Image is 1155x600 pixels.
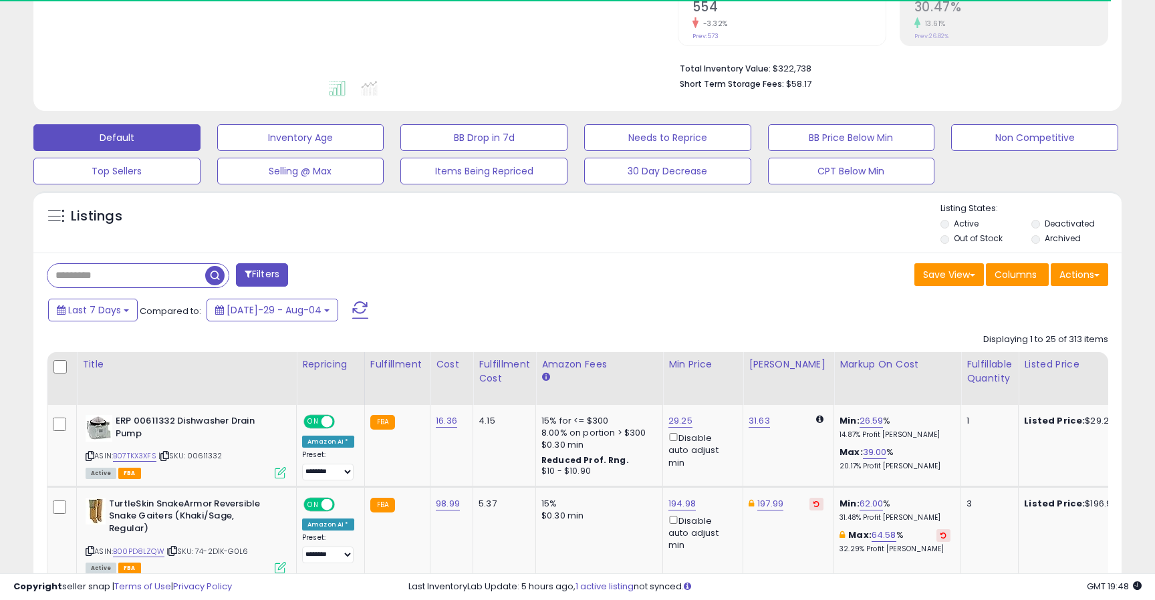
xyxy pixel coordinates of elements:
[786,78,811,90] span: $58.17
[302,436,354,448] div: Amazon AI *
[33,158,201,184] button: Top Sellers
[668,497,696,510] a: 194.98
[48,299,138,321] button: Last 7 Days
[370,415,395,430] small: FBA
[333,498,354,510] span: OFF
[834,352,961,405] th: The percentage added to the cost of goods (COGS) that forms the calculator for Min & Max prices.
[840,497,860,510] b: Min:
[217,124,384,151] button: Inventory Age
[541,415,652,427] div: 15% for <= $300
[840,446,950,471] div: %
[302,450,354,480] div: Preset:
[1045,233,1081,244] label: Archived
[1087,580,1142,593] span: 2025-08-12 19:48 GMT
[863,446,887,459] a: 39.00
[13,580,62,593] strong: Copyright
[479,498,525,510] div: 5.37
[207,299,338,321] button: [DATE]-29 - Aug-04
[140,305,201,317] span: Compared to:
[217,158,384,184] button: Selling @ Max
[967,498,1008,510] div: 3
[840,545,950,554] p: 32.29% Profit [PERSON_NAME]
[840,415,950,440] div: %
[436,497,460,510] a: 98.99
[400,124,567,151] button: BB Drop in 7d
[541,510,652,522] div: $0.30 min
[668,414,692,428] a: 29.25
[584,124,751,151] button: Needs to Reprice
[954,233,1003,244] label: Out of Stock
[370,357,424,371] div: Fulfillment
[305,416,322,428] span: ON
[840,529,950,554] div: %
[302,357,359,371] div: Repricing
[698,19,728,29] small: -3.32%
[575,580,634,593] a: 1 active listing
[668,430,733,469] div: Disable auto adjust min
[116,415,278,443] b: ERP 00611332 Dishwasher Drain Pump
[668,513,733,552] div: Disable auto adjust min
[768,158,935,184] button: CPT Below Min
[68,303,121,317] span: Last 7 Days
[86,415,286,477] div: ASIN:
[840,446,863,458] b: Max:
[86,468,116,479] span: All listings currently available for purchase on Amazon
[668,357,737,371] div: Min Price
[305,498,322,510] span: ON
[1024,415,1135,427] div: $29.25
[82,357,291,371] div: Title
[995,268,1037,281] span: Columns
[749,357,828,371] div: [PERSON_NAME]
[227,303,322,317] span: [DATE]-29 - Aug-04
[986,263,1049,286] button: Columns
[114,580,171,593] a: Terms of Use
[951,124,1118,151] button: Non Competitive
[158,450,223,461] span: | SKU: 00611332
[1024,498,1135,510] div: $196.98
[86,415,112,442] img: 41HRCoWkFCL._SL40_.jpg
[479,357,530,386] div: Fulfillment Cost
[541,357,657,371] div: Amazon Fees
[541,466,652,477] div: $10 - $10.90
[1024,414,1085,427] b: Listed Price:
[302,518,354,531] div: Amazon AI *
[983,333,1108,346] div: Displaying 1 to 25 of 313 items
[860,414,884,428] a: 26.59
[118,468,141,479] span: FBA
[109,498,271,539] b: TurtleSkin SnakeArmor Reversible Snake Gaiters (Khaki/Sage, Regular)
[954,218,979,229] label: Active
[840,430,950,440] p: 14.87% Profit [PERSON_NAME]
[940,202,1121,215] p: Listing States:
[584,158,751,184] button: 30 Day Decrease
[692,32,719,40] small: Prev: 573
[840,513,950,522] p: 31.48% Profit [PERSON_NAME]
[1051,263,1108,286] button: Actions
[757,497,783,510] a: 197.99
[848,529,872,541] b: Max:
[436,414,457,428] a: 16.36
[680,59,1098,76] li: $322,738
[71,207,122,226] h5: Listings
[333,416,354,428] span: OFF
[86,498,106,524] img: 41-38TXC0fL._SL40_.jpg
[541,439,652,451] div: $0.30 min
[1024,497,1085,510] b: Listed Price:
[541,454,629,466] b: Reduced Prof. Rng.
[840,357,955,371] div: Markup on Cost
[479,415,525,427] div: 4.15
[1024,357,1140,371] div: Listed Price
[166,546,248,557] span: | SKU: 74-2D1K-G0L6
[173,580,232,593] a: Privacy Policy
[872,529,896,542] a: 64.58
[749,414,770,428] a: 31.63
[840,462,950,471] p: 20.17% Profit [PERSON_NAME]
[370,498,395,512] small: FBA
[302,533,354,563] div: Preset:
[541,498,652,510] div: 15%
[400,158,567,184] button: Items Being Repriced
[436,357,467,371] div: Cost
[113,450,156,462] a: B07TKX3XFS
[541,371,549,384] small: Amazon Fees.
[113,546,164,557] a: B00PD8LZQW
[967,357,1013,386] div: Fulfillable Quantity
